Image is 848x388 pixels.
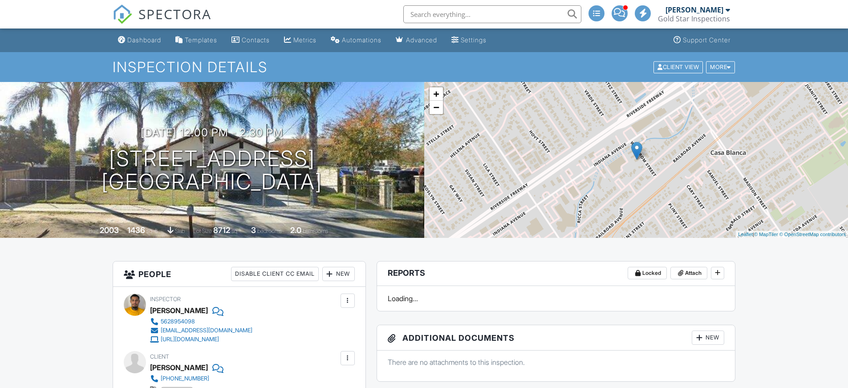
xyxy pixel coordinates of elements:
[113,12,211,31] a: SPECTORA
[692,331,724,345] div: New
[461,36,487,44] div: Settings
[430,101,443,114] a: Zoom out
[138,4,211,23] span: SPECTORA
[706,61,735,73] div: More
[403,5,581,23] input: Search everything...
[293,36,316,44] div: Metrics
[665,5,723,14] div: [PERSON_NAME]
[322,267,355,281] div: New
[231,228,243,234] span: sq.ft.
[141,127,283,139] h3: [DATE] 12:00 pm - 2:30 pm
[754,232,778,237] a: © MapTiler
[670,32,734,49] a: Support Center
[290,225,301,235] div: 2.0
[430,87,443,101] a: Zoom in
[172,32,221,49] a: Templates
[113,261,365,287] h3: People
[231,267,319,281] div: Disable Client CC Email
[658,14,730,23] div: Gold Star Inspections
[228,32,273,49] a: Contacts
[242,36,270,44] div: Contacts
[150,353,169,360] span: Client
[653,61,703,73] div: Client View
[150,317,252,326] a: 5628954098
[377,325,735,351] h3: Additional Documents
[327,32,385,49] a: Automations (Advanced)
[150,361,208,374] div: [PERSON_NAME]
[738,232,753,237] a: Leaflet
[127,225,145,235] div: 1436
[406,36,437,44] div: Advanced
[101,147,322,194] h1: [STREET_ADDRESS] [GEOGRAPHIC_DATA]
[114,32,165,49] a: Dashboard
[150,296,181,302] span: Inspector
[161,336,219,343] div: [URL][DOMAIN_NAME]
[161,327,252,334] div: [EMAIL_ADDRESS][DOMAIN_NAME]
[448,32,490,49] a: Settings
[150,304,208,317] div: [PERSON_NAME]
[127,36,161,44] div: Dashboard
[113,4,132,24] img: The Best Home Inspection Software - Spectora
[779,232,846,237] a: © OpenStreetMap contributors
[653,63,705,70] a: Client View
[89,228,98,234] span: Built
[193,228,212,234] span: Lot Size
[150,374,216,383] a: [PHONE_NUMBER]
[175,228,185,234] span: slab
[161,318,195,325] div: 5628954098
[388,357,725,367] p: There are no attachments to this inspection.
[251,225,256,235] div: 3
[683,36,730,44] div: Support Center
[150,326,252,335] a: [EMAIL_ADDRESS][DOMAIN_NAME]
[146,228,159,234] span: sq. ft.
[736,231,848,238] div: |
[100,225,119,235] div: 2003
[113,59,736,75] h1: Inspection Details
[280,32,320,49] a: Metrics
[392,32,441,49] a: Advanced
[185,36,217,44] div: Templates
[213,225,230,235] div: 8712
[303,228,328,234] span: bathrooms
[342,36,381,44] div: Automations
[257,228,282,234] span: bedrooms
[161,375,209,382] div: [PHONE_NUMBER]
[150,335,252,344] a: [URL][DOMAIN_NAME]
